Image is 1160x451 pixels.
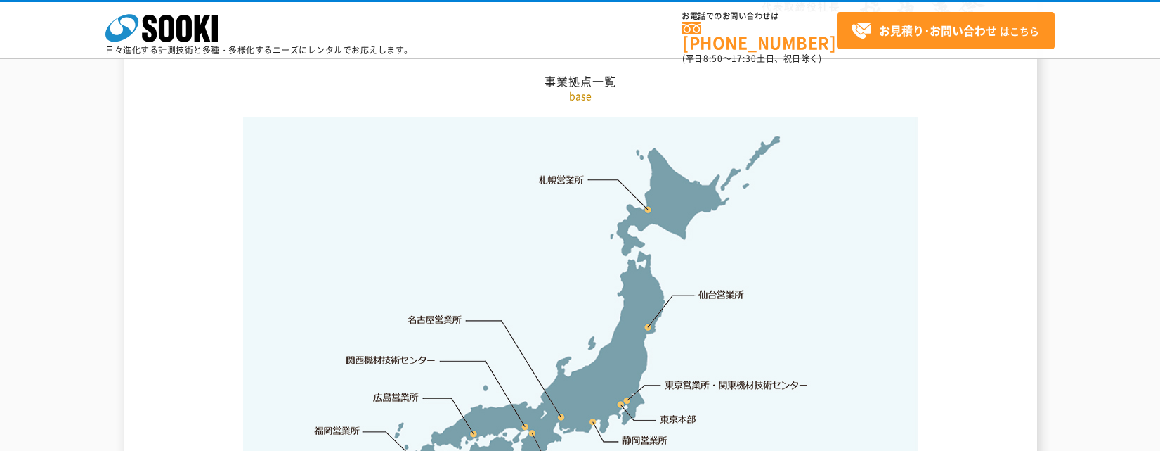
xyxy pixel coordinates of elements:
[682,22,837,51] a: [PHONE_NUMBER]
[622,433,667,447] a: 静岡営業所
[851,20,1039,42] span: はこちら
[665,378,809,392] a: 東京営業所・関東機材技術センター
[703,52,723,65] span: 8:50
[169,89,991,103] p: base
[105,46,413,54] p: 日々進化する計測技術と多種・多様化するニーズにレンタルでお応えします。
[660,413,697,427] a: 東京本部
[731,52,757,65] span: 17:30
[374,390,419,404] a: 広島営業所
[346,353,436,367] a: 関西機材技術センター
[837,12,1055,49] a: お見積り･お問い合わせはこちら
[682,52,821,65] span: (平日 ～ 土日、祝日除く)
[698,288,744,302] a: 仙台営業所
[408,313,462,327] a: 名古屋営業所
[682,12,837,20] span: お電話でのお問い合わせは
[539,172,585,186] a: 札幌営業所
[879,22,997,39] strong: お見積り･お問い合わせ
[314,424,360,438] a: 福岡営業所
